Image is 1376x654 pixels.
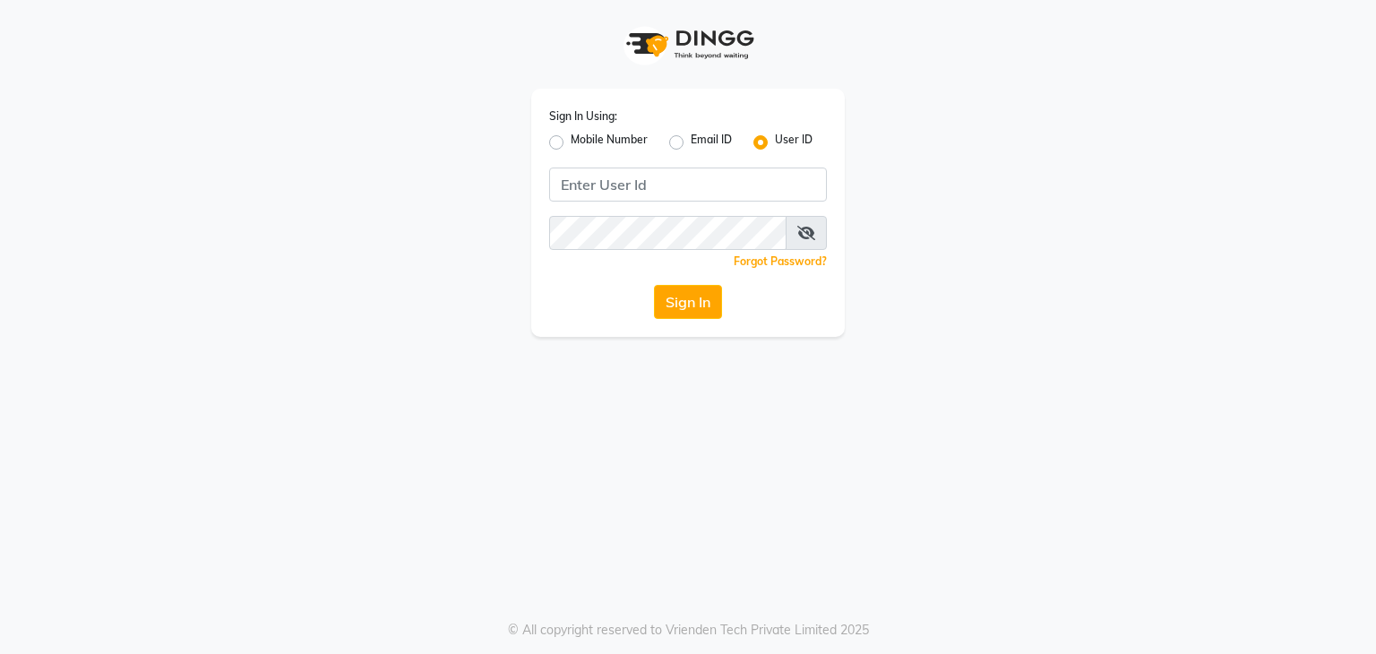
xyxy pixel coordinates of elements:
[571,132,648,153] label: Mobile Number
[775,132,813,153] label: User ID
[549,108,617,125] label: Sign In Using:
[734,254,827,268] a: Forgot Password?
[654,285,722,319] button: Sign In
[549,168,827,202] input: Username
[549,216,787,250] input: Username
[616,18,760,71] img: logo1.svg
[691,132,732,153] label: Email ID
